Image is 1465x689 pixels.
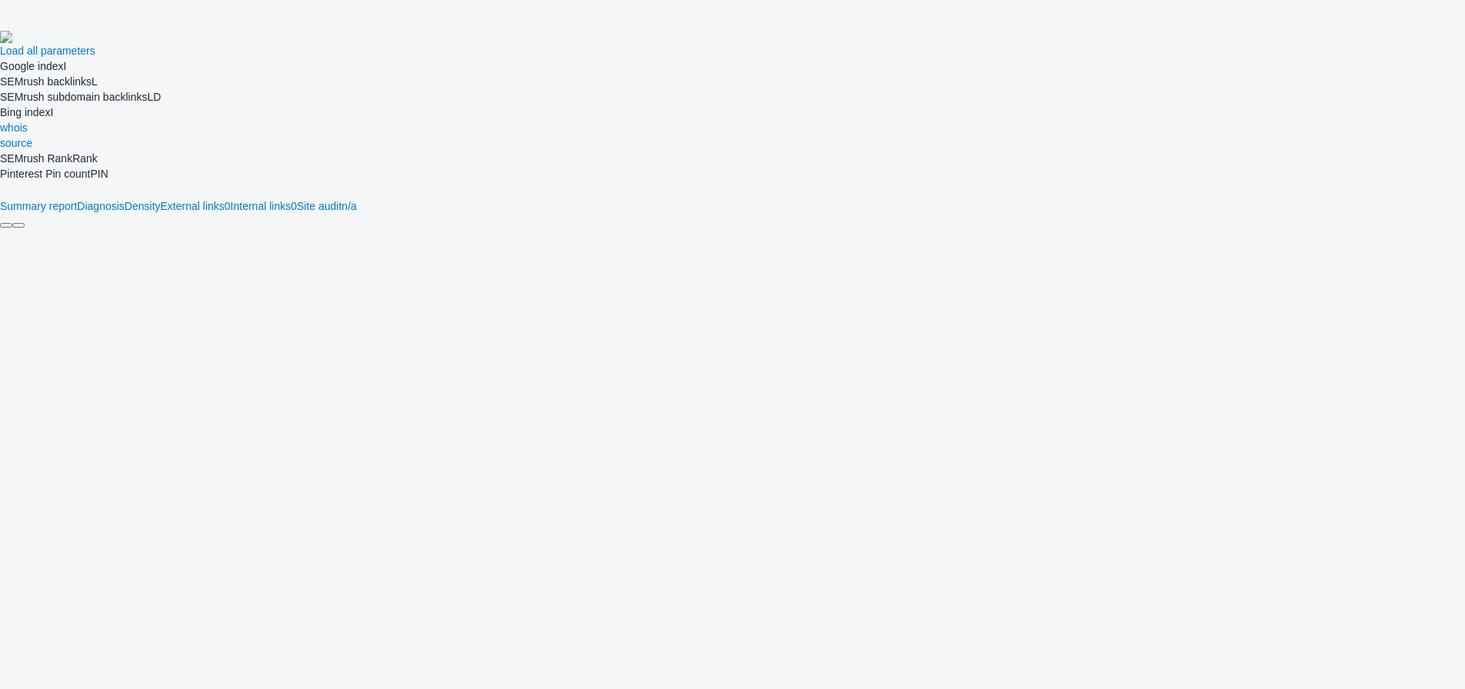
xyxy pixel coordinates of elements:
a: Site auditn/a [297,200,357,212]
span: External links [161,200,225,212]
span: n/a [341,200,356,212]
span: Internal links [231,200,291,212]
span: 0 [291,200,297,212]
span: Density [125,200,161,212]
span: LD [147,91,161,103]
span: Diagnosis [77,200,124,212]
span: 0 [225,200,231,212]
span: L [92,75,98,88]
span: I [50,106,53,118]
span: PIN [91,168,108,180]
span: Site audit [297,200,341,212]
button: Configure panel [12,223,25,228]
span: Rank [72,152,98,165]
span: I [64,60,67,72]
